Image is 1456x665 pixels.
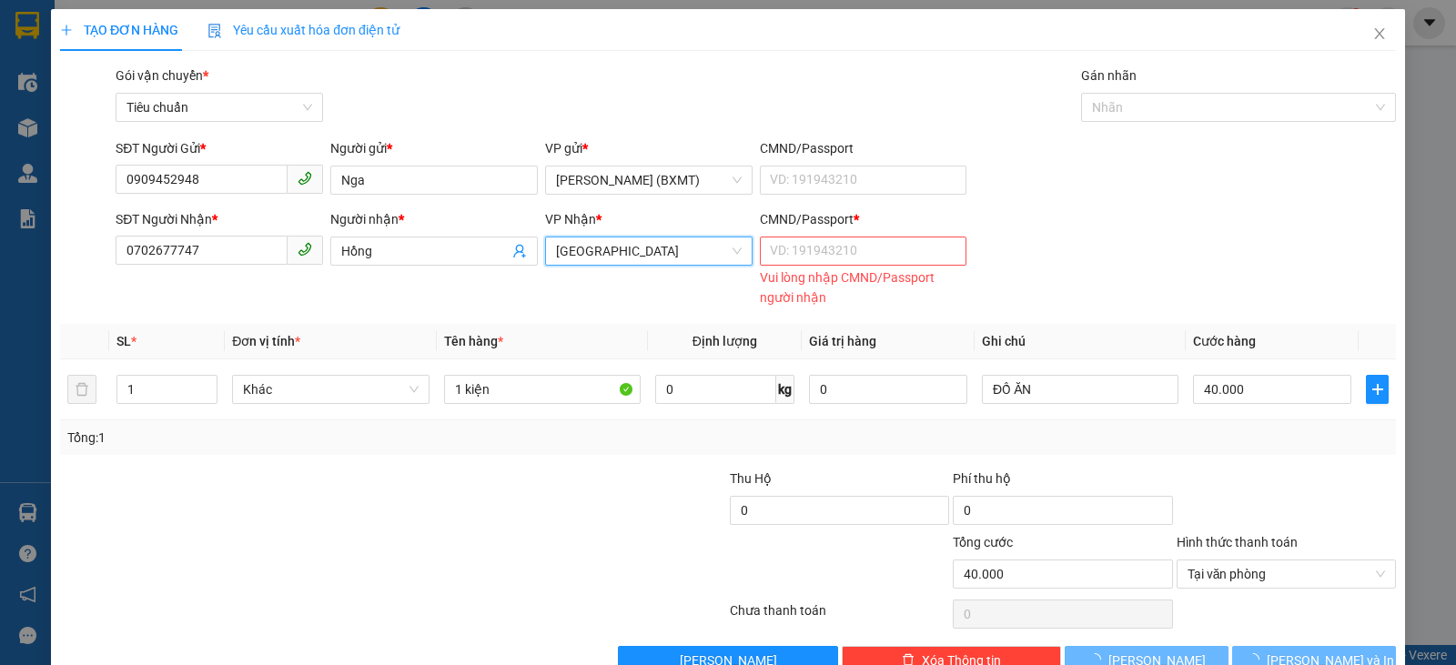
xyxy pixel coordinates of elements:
[556,237,742,265] span: Tuy Hòa
[67,428,563,448] div: Tổng: 1
[693,334,757,348] span: Định lượng
[444,334,503,348] span: Tên hàng
[982,375,1178,404] input: Ghi Chú
[760,267,967,307] div: Vui lòng nhập CMND/Passport người nhận
[809,375,967,404] input: 0
[1081,68,1137,83] label: Gán nhãn
[232,334,300,348] span: Đơn vị tính
[1354,9,1405,60] button: Close
[953,535,1013,549] span: Tổng cước
[116,209,323,229] div: SĐT Người Nhận
[444,375,641,404] input: VD: Bàn, Ghế
[556,166,742,194] span: Hồ Chí Minh (BXMT)
[116,68,208,83] span: Gói vận chuyển
[809,334,876,348] span: Giá trị hàng
[1367,382,1388,397] span: plus
[60,23,178,37] span: TẠO ĐƠN HÀNG
[776,375,794,404] span: kg
[60,24,73,36] span: plus
[298,171,312,186] span: phone
[1177,535,1298,549] label: Hình thức thanh toán
[207,23,399,37] span: Yêu cầu xuất hóa đơn điện tử
[728,600,951,632] div: Chưa thanh toán
[298,242,312,257] span: phone
[1188,560,1385,588] span: Tại văn phòng
[243,376,418,403] span: Khác
[953,469,1172,496] div: Phí thu hộ
[116,334,131,348] span: SL
[975,324,1186,359] th: Ghi chú
[545,212,596,227] span: VP Nhận
[545,138,753,158] div: VP gửi
[126,94,312,121] span: Tiêu chuẩn
[760,209,967,229] div: CMND/Passport
[207,24,222,38] img: icon
[512,244,527,258] span: user-add
[1372,26,1387,41] span: close
[330,209,538,229] div: Người nhận
[330,138,538,158] div: Người gửi
[760,138,967,158] div: CMND/Passport
[1366,375,1389,404] button: plus
[730,471,772,486] span: Thu Hộ
[116,138,323,158] div: SĐT Người Gửi
[67,375,96,404] button: delete
[1193,334,1256,348] span: Cước hàng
